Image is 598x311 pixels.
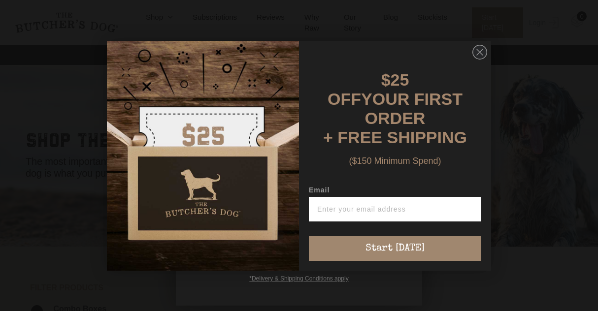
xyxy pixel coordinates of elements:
button: Start [DATE] [309,236,481,261]
span: $25 OFF [328,70,409,108]
label: Email [309,186,481,197]
span: YOUR FIRST ORDER + FREE SHIPPING [323,90,467,147]
img: d0d537dc-5429-4832-8318-9955428ea0a1.jpeg [107,41,299,271]
button: Close dialog [472,45,487,60]
span: ($150 Minimum Spend) [349,156,441,166]
input: Enter your email address [309,197,481,221]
